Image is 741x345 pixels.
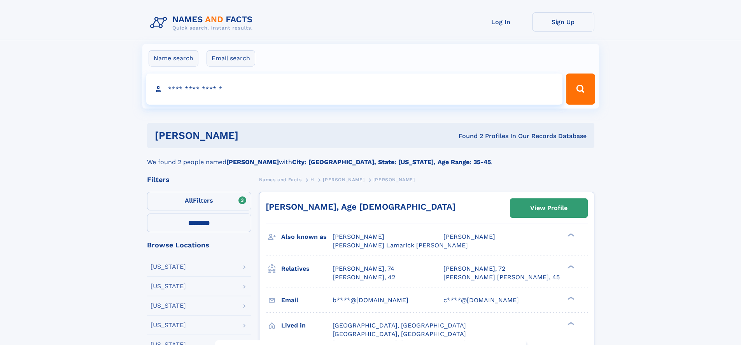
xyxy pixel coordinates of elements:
[147,192,251,210] label: Filters
[566,321,575,326] div: ❯
[151,322,186,328] div: [US_STATE]
[323,175,364,184] a: [PERSON_NAME]
[443,273,560,282] a: [PERSON_NAME] [PERSON_NAME], 45
[373,177,415,182] span: [PERSON_NAME]
[323,177,364,182] span: [PERSON_NAME]
[207,50,255,67] label: Email search
[443,264,505,273] a: [PERSON_NAME], 72
[147,148,594,167] div: We found 2 people named with .
[149,50,198,67] label: Name search
[333,242,468,249] span: [PERSON_NAME] Lamarick [PERSON_NAME]
[146,74,563,105] input: search input
[281,294,333,307] h3: Email
[185,197,193,204] span: All
[147,242,251,249] div: Browse Locations
[151,283,186,289] div: [US_STATE]
[151,303,186,309] div: [US_STATE]
[532,12,594,32] a: Sign Up
[349,132,587,140] div: Found 2 Profiles In Our Records Database
[310,175,314,184] a: H
[333,330,466,338] span: [GEOGRAPHIC_DATA], [GEOGRAPHIC_DATA]
[147,12,259,33] img: Logo Names and Facts
[266,202,455,212] a: [PERSON_NAME], Age [DEMOGRAPHIC_DATA]
[281,230,333,243] h3: Also known as
[510,199,587,217] a: View Profile
[259,175,302,184] a: Names and Facts
[333,322,466,329] span: [GEOGRAPHIC_DATA], [GEOGRAPHIC_DATA]
[155,131,349,140] h1: [PERSON_NAME]
[566,74,595,105] button: Search Button
[226,158,279,166] b: [PERSON_NAME]
[333,273,395,282] a: [PERSON_NAME], 42
[151,264,186,270] div: [US_STATE]
[530,199,568,217] div: View Profile
[333,264,394,273] a: [PERSON_NAME], 74
[566,296,575,301] div: ❯
[443,233,495,240] span: [PERSON_NAME]
[566,264,575,269] div: ❯
[333,233,384,240] span: [PERSON_NAME]
[281,319,333,332] h3: Lived in
[292,158,491,166] b: City: [GEOGRAPHIC_DATA], State: [US_STATE], Age Range: 35-45
[310,177,314,182] span: H
[147,176,251,183] div: Filters
[281,262,333,275] h3: Relatives
[470,12,532,32] a: Log In
[566,233,575,238] div: ❯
